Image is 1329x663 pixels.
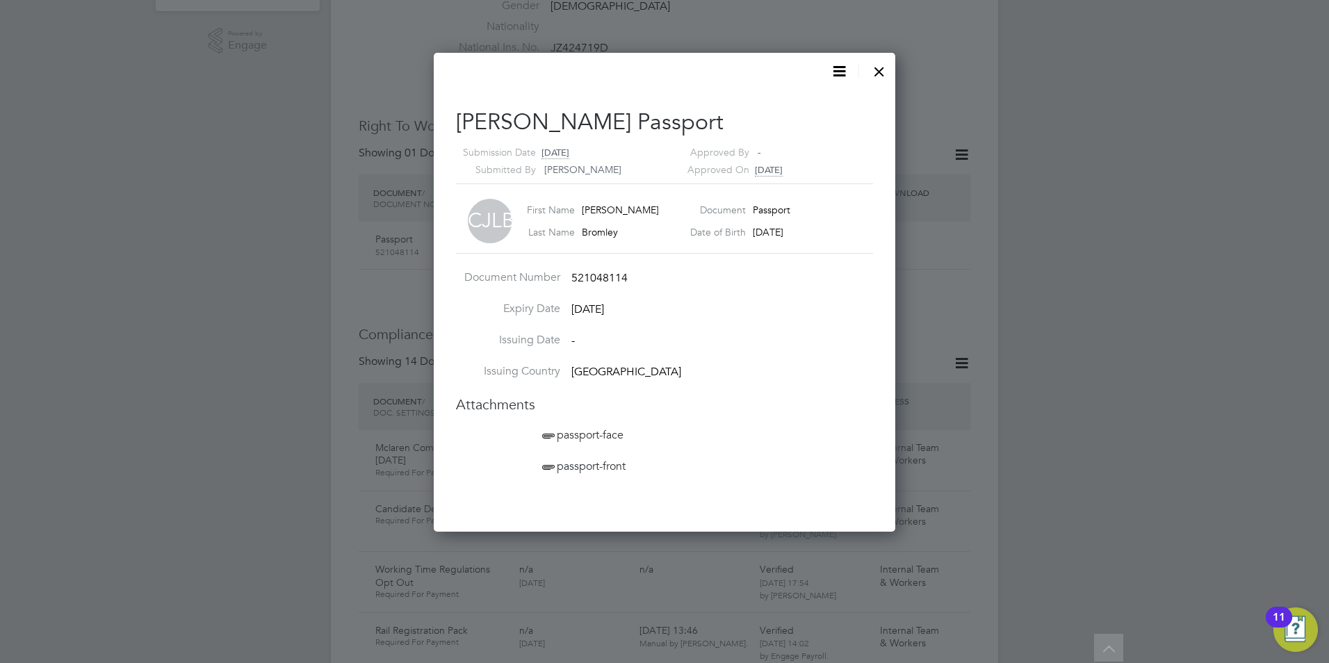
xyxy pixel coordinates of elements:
[456,333,560,347] label: Issuing Date
[582,226,618,238] span: Bromley
[669,161,749,179] label: Approved On
[456,364,560,379] label: Issuing Country
[456,270,560,285] label: Document Number
[571,302,604,316] span: [DATE]
[468,199,512,243] span: CJLB
[519,226,575,238] label: Last Name
[1273,607,1318,652] button: Open Resource Center, 11 new notifications
[456,144,536,161] label: Submission Date
[1273,617,1285,635] div: 11
[669,144,749,161] label: Approved By
[456,302,560,316] label: Expiry Date
[539,459,626,473] a: passport-front
[456,108,873,137] h2: [PERSON_NAME] Passport
[690,226,746,238] label: Date of Birth
[582,204,659,216] span: [PERSON_NAME]
[753,204,790,216] span: Passport
[690,204,746,216] label: Document
[758,146,761,158] span: -
[544,163,621,176] span: [PERSON_NAME]
[541,147,569,159] span: [DATE]
[456,161,536,179] label: Submitted By
[456,395,873,414] h3: Attachments
[539,428,623,442] a: passport-face
[571,272,628,286] span: 521048114
[753,226,783,238] span: [DATE]
[571,334,575,347] span: -
[519,204,575,216] label: First Name
[755,164,783,177] span: [DATE]
[571,365,681,379] span: [GEOGRAPHIC_DATA]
